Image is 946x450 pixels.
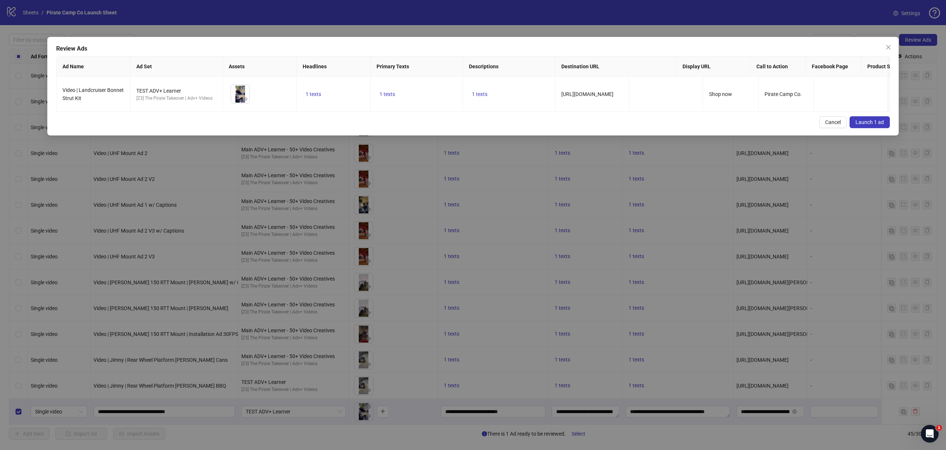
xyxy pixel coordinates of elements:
[463,56,555,77] th: Descriptions
[130,56,223,77] th: Ad Set
[882,41,894,53] button: Close
[242,96,248,102] span: eye
[855,119,884,125] span: Launch 1 ad
[765,90,808,98] div: Pirate Camp Co.
[306,91,321,97] span: 1 texts
[861,56,935,77] th: Product Set ID
[825,119,841,125] span: Cancel
[136,95,217,102] div: [Z3] The Pirate Takeover | Adv+ Videos
[921,425,939,443] iframe: Intercom live chat
[819,116,847,128] button: Cancel
[231,85,249,103] img: Asset 1
[241,95,249,103] button: Preview
[677,56,751,77] th: Display URL
[223,56,297,77] th: Assets
[709,91,732,97] span: Shop now
[806,56,861,77] th: Facebook Page
[380,91,395,97] span: 1 texts
[751,56,806,77] th: Call to Action
[472,91,487,97] span: 1 texts
[62,87,124,101] span: Video | Landcruiser Bonnet Strut Kit
[850,116,890,128] button: Launch 1 ad
[297,56,371,77] th: Headlines
[371,56,463,77] th: Primary Texts
[56,44,890,53] div: Review Ads
[936,425,942,431] span: 1
[561,91,613,97] span: [URL][DOMAIN_NAME]
[885,44,891,50] span: close
[303,90,324,99] button: 1 texts
[136,87,217,95] div: TEST ADV+ Learner
[469,90,490,99] button: 1 texts
[57,56,130,77] th: Ad Name
[377,90,398,99] button: 1 texts
[555,56,677,77] th: Destination URL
